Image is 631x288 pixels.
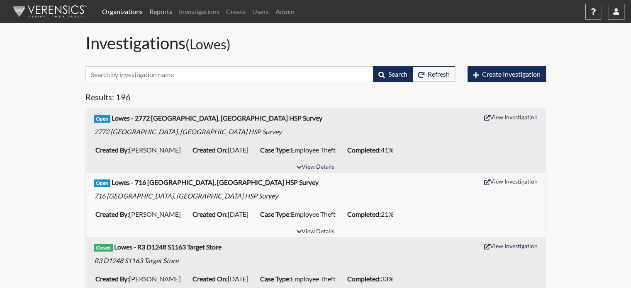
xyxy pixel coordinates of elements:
[85,33,546,53] h1: Investigations
[94,115,111,123] span: Open
[94,257,178,264] em: R3 D1248 S1163 Target Store
[260,275,291,283] b: Case Type:
[95,146,129,154] b: Created By:
[85,92,546,105] h5: Results: 196
[272,3,298,20] a: Admin
[257,143,344,157] li: Employee Theft
[412,66,455,82] button: Refresh
[92,143,189,157] li: [PERSON_NAME]
[293,226,338,237] button: View Details
[189,208,257,221] li: [DATE]
[92,272,189,286] li: [PERSON_NAME]
[192,210,228,218] b: Created On:
[293,162,338,173] button: View Details
[112,114,322,122] b: Lowes - 2772 [GEOGRAPHIC_DATA], [GEOGRAPHIC_DATA] HSP Survey
[257,208,344,221] li: Employee Theft
[94,179,111,187] span: Open
[344,272,402,286] li: 33%
[482,70,541,78] span: Create Investigation
[146,3,175,20] a: Reports
[388,70,407,78] span: Search
[344,143,402,157] li: 41%
[189,272,257,286] li: [DATE]
[260,146,291,154] b: Case Type:
[94,128,282,136] em: 2772 [GEOGRAPHIC_DATA], [GEOGRAPHIC_DATA] HSP Survey
[480,111,541,123] button: View Investigation
[344,208,402,221] li: 21%
[468,66,546,82] button: Create Investigation
[92,208,189,221] li: [PERSON_NAME]
[95,210,129,218] b: Created By:
[94,192,278,200] em: 716 [GEOGRAPHIC_DATA], [GEOGRAPHIC_DATA] HSP Survey
[223,3,249,20] a: Create
[347,146,381,154] b: Completed:
[112,178,319,186] b: Lowes - 716 [GEOGRAPHIC_DATA], [GEOGRAPHIC_DATA] HSP Survey
[189,143,257,157] li: [DATE]
[257,272,344,286] li: Employee Theft
[260,210,291,218] b: Case Type:
[95,275,129,283] b: Created By:
[428,70,450,78] span: Refresh
[94,244,113,252] span: Closed
[192,146,228,154] b: Created On:
[249,3,272,20] a: Users
[192,275,228,283] b: Created On:
[347,210,381,218] b: Completed:
[480,175,541,188] button: View Investigation
[99,3,146,20] a: Organizations
[85,66,373,82] input: Search by investigation name
[114,243,222,251] b: Lowes - R3 D1248 S1163 Target Store
[373,66,413,82] button: Search
[480,240,541,252] button: View Investigation
[185,36,231,52] small: (Lowes)
[175,3,223,20] a: Investigations
[347,275,381,283] b: Completed:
